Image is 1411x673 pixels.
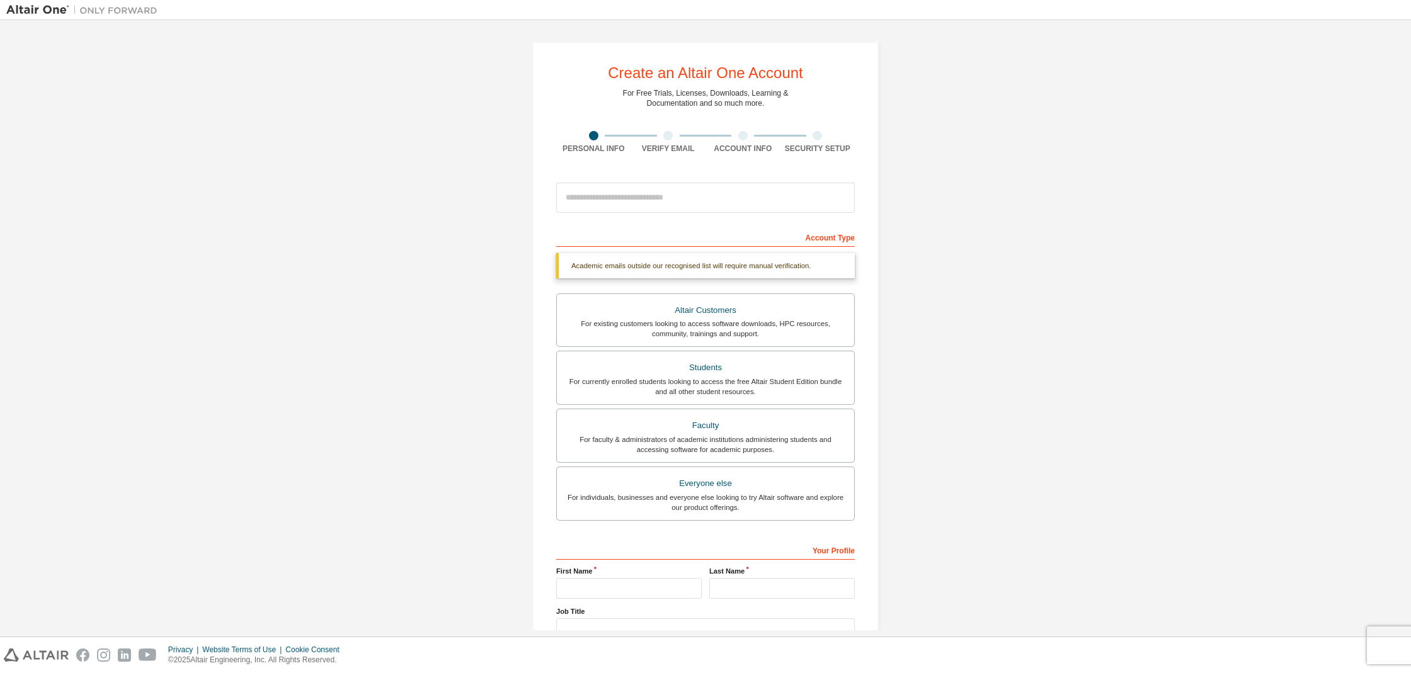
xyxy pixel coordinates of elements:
[564,359,847,376] div: Students
[564,492,847,512] div: For individuals, businesses and everyone else looking to try Altair software and explore our prod...
[556,540,855,560] div: Your Profile
[168,655,347,665] p: © 2025 Altair Engineering, Inc. All Rights Reserved.
[631,144,706,154] div: Verify Email
[705,144,780,154] div: Account Info
[608,65,803,81] div: Create an Altair One Account
[285,645,346,655] div: Cookie Consent
[564,319,847,339] div: For existing customers looking to access software downloads, HPC resources, community, trainings ...
[76,648,89,662] img: facebook.svg
[556,227,855,247] div: Account Type
[118,648,131,662] img: linkedin.svg
[6,4,164,16] img: Altair One
[556,253,855,278] div: Academic emails outside our recognised list will require manual verification.
[564,376,847,397] div: For currently enrolled students looking to access the free Altair Student Edition bundle and all ...
[202,645,285,655] div: Website Terms of Use
[564,475,847,492] div: Everyone else
[4,648,69,662] img: altair_logo.svg
[139,648,157,662] img: youtube.svg
[564,417,847,434] div: Faculty
[564,434,847,455] div: For faculty & administrators of academic institutions administering students and accessing softwa...
[623,88,789,108] div: For Free Trials, Licenses, Downloads, Learning & Documentation and so much more.
[168,645,202,655] div: Privacy
[709,566,855,576] label: Last Name
[780,144,855,154] div: Security Setup
[97,648,110,662] img: instagram.svg
[556,566,702,576] label: First Name
[556,144,631,154] div: Personal Info
[556,606,855,616] label: Job Title
[564,302,847,319] div: Altair Customers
